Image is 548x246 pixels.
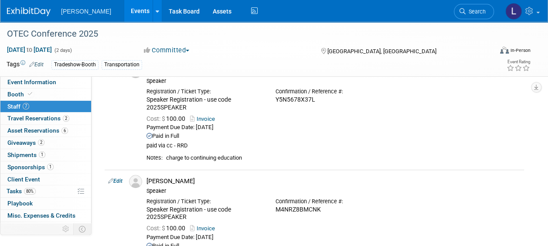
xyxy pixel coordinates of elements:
button: Committed [141,46,193,55]
span: Asset Reservations [7,127,68,134]
span: Booth [7,91,34,98]
td: Personalize Event Tab Strip [58,223,74,235]
div: In-Person [510,47,531,54]
td: Toggle Event Tabs [74,223,92,235]
div: Event Rating [507,60,530,64]
span: [GEOGRAPHIC_DATA], [GEOGRAPHIC_DATA] [327,48,436,55]
div: M4NRZ8BMCNK [276,206,391,214]
a: Staff7 [0,101,91,113]
a: Shipments1 [0,149,91,161]
a: Event Information [0,76,91,88]
img: ExhibitDay [7,7,51,16]
div: Registration / Ticket Type: [146,198,262,205]
span: Sponsorships [7,164,54,171]
div: Transportation [102,60,142,69]
div: Confirmation / Reference #: [276,88,391,95]
img: Latice Spann [505,3,522,20]
div: Payment Due Date: [DATE] [146,124,521,131]
a: Playbook [0,198,91,209]
div: charge to continuing education [166,154,521,162]
span: Tasks [7,188,36,195]
a: Sponsorships1 [0,161,91,173]
span: 80% [24,188,36,195]
a: Misc. Expenses & Credits [0,210,91,222]
span: Client Event [7,176,40,183]
span: [PERSON_NAME] [61,8,111,15]
div: Speaker Registration - use code 2025SPEAKER [146,96,262,112]
a: Client Event [0,174,91,185]
a: Invoice [190,116,218,122]
img: Format-Inperson.png [500,47,509,54]
a: Edit [108,178,123,184]
div: Speaker Registration - use code 2025SPEAKER [146,206,262,222]
span: (2 days) [54,48,72,53]
span: Event Information [7,79,56,85]
span: [DATE] [DATE] [7,46,52,54]
div: Notes: [146,154,163,161]
span: Staff [7,103,29,110]
div: Registration / Ticket Type: [146,88,262,95]
a: Tasks80% [0,185,91,197]
i: Booth reservation complete [28,92,32,96]
div: Tradeshow-Booth [51,60,99,69]
span: 1 [47,164,54,170]
div: paid via cc - RRD [146,142,521,150]
div: Confirmation / Reference #: [276,198,391,205]
span: 7 [23,103,29,109]
div: [PERSON_NAME] [146,177,521,185]
span: 2 [38,139,44,146]
span: Cost: $ [146,225,166,232]
span: 100.00 [146,115,189,122]
div: Speaker [146,188,521,195]
span: 100.00 [146,225,189,232]
span: 2 [63,115,69,122]
div: OTEC Conference 2025 [4,26,486,42]
a: Travel Reservations2 [0,113,91,124]
div: Payment Due Date: [DATE] [146,234,521,241]
a: Asset Reservations6 [0,125,91,137]
div: Paid in Full [146,133,521,140]
a: Invoice [190,225,218,232]
a: Giveaways2 [0,137,91,149]
div: Speaker [146,78,521,85]
span: 1 [39,151,45,158]
span: to [25,46,34,53]
span: Travel Reservations [7,115,69,122]
div: Event Format [454,45,531,58]
img: Associate-Profile-5.png [129,175,142,188]
span: Shipments [7,151,45,158]
td: Tags [7,60,44,70]
a: Booth [0,89,91,100]
span: Search [466,8,486,15]
span: 6 [61,127,68,134]
span: Giveaways [7,139,44,146]
span: Cost: $ [146,115,166,122]
div: Y5N5678X37L [276,96,391,104]
span: Playbook [7,200,33,207]
a: Search [454,4,494,19]
span: Misc. Expenses & Credits [7,212,75,219]
a: Edit [29,61,44,68]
